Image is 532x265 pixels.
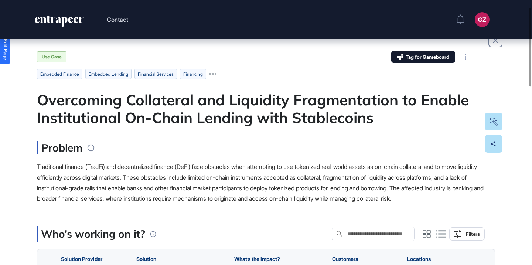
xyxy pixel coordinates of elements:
[134,69,177,79] li: financial services
[37,163,484,202] span: Traditional finance (TradFi) and decentralized finance (DeFi) face obstacles when attempting to u...
[475,12,490,27] button: GZ
[407,256,431,262] span: Locations
[34,16,85,30] a: entrapeer-logo
[466,231,480,237] div: Filters
[107,15,128,24] button: Contact
[3,39,8,60] span: Edit Page
[37,141,82,154] h3: Problem
[449,227,485,241] button: Filters
[85,69,132,79] li: Embedded Lending
[37,51,66,62] div: Use Case
[234,256,280,262] span: What’s the Impact?
[61,256,102,262] span: Solution Provider
[41,226,145,242] p: Who’s working on it?
[37,69,82,79] li: Embedded Finance
[332,256,358,262] span: Customers
[37,91,495,126] div: Overcoming Collateral and Liquidity Fragmentation to Enable Institutional On-Chain Lending with S...
[406,55,449,60] span: Tag for Gameboard
[180,69,206,79] li: financing
[136,256,156,262] span: Solution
